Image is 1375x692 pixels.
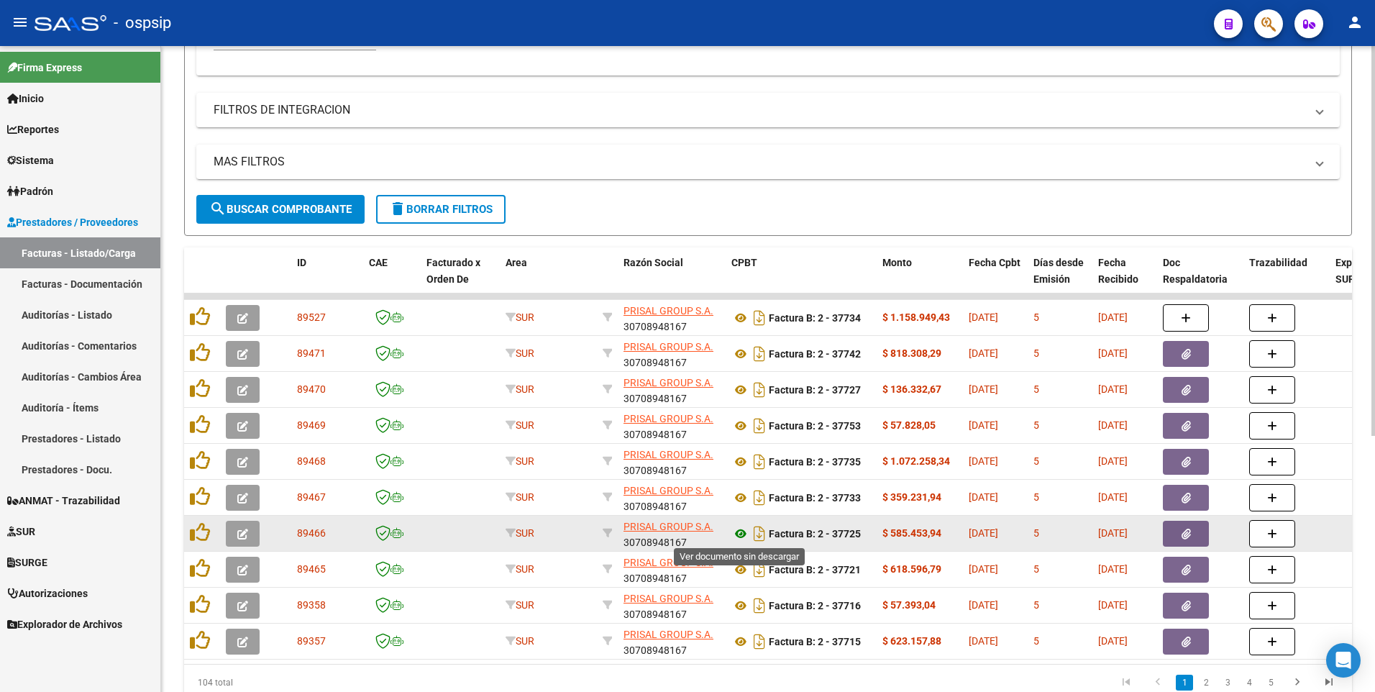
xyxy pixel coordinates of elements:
datatable-header-cell: Razón Social [618,247,726,311]
span: [DATE] [969,491,998,503]
span: Borrar Filtros [389,203,493,216]
span: ID [297,257,306,268]
span: - ospsip [114,7,171,39]
span: Padrón [7,183,53,199]
span: [DATE] [1098,347,1128,359]
span: 5 [1033,311,1039,323]
span: Buscar Comprobante [209,203,352,216]
strong: Factura B: 2 - 37725 [769,528,861,540]
span: 5 [1033,527,1039,539]
span: SUR [7,524,35,540]
strong: $ 623.157,88 [882,635,941,647]
strong: Factura B: 2 - 37727 [769,384,861,396]
div: 30708948167 [623,339,720,369]
span: PRISAL GROUP S.A. [623,377,713,388]
i: Descargar documento [750,522,769,545]
span: SUR [506,347,534,359]
span: Firma Express [7,60,82,76]
strong: $ 136.332,67 [882,383,941,395]
strong: $ 57.393,04 [882,599,936,611]
a: 1 [1176,675,1193,691]
span: 5 [1033,347,1039,359]
i: Descargar documento [750,594,769,617]
strong: $ 1.072.258,34 [882,455,950,467]
div: 30708948167 [623,555,720,585]
span: [DATE] [969,419,998,431]
span: PRISAL GROUP S.A. [623,629,713,640]
mat-icon: person [1346,14,1363,31]
span: [DATE] [969,527,998,539]
span: [DATE] [1098,419,1128,431]
span: 89466 [297,527,326,539]
span: [DATE] [1098,527,1128,539]
span: PRISAL GROUP S.A. [623,521,713,532]
a: 5 [1262,675,1279,691]
span: 89358 [297,599,326,611]
span: 5 [1033,635,1039,647]
span: [DATE] [1098,563,1128,575]
span: Autorizaciones [7,586,88,601]
span: PRISAL GROUP S.A. [623,557,713,568]
a: 4 [1241,675,1258,691]
strong: $ 57.828,05 [882,419,936,431]
span: SUR [506,419,534,431]
mat-icon: delete [389,200,406,217]
span: SUR [506,563,534,575]
span: [DATE] [1098,311,1128,323]
i: Descargar documento [750,342,769,365]
span: 89471 [297,347,326,359]
button: Buscar Comprobante [196,195,365,224]
div: 30708948167 [623,519,720,549]
span: PRISAL GROUP S.A. [623,593,713,604]
span: 89467 [297,491,326,503]
div: 30708948167 [623,303,720,333]
datatable-header-cell: CPBT [726,247,877,311]
span: PRISAL GROUP S.A. [623,305,713,317]
div: Open Intercom Messenger [1326,643,1361,678]
datatable-header-cell: Area [500,247,597,311]
span: [DATE] [1098,455,1128,467]
strong: $ 618.596,79 [882,563,941,575]
datatable-header-cell: Monto [877,247,963,311]
span: [DATE] [969,563,998,575]
span: [DATE] [969,311,998,323]
span: [DATE] [969,635,998,647]
span: 5 [1033,563,1039,575]
div: 30708948167 [623,411,720,441]
span: 5 [1033,599,1039,611]
span: 5 [1033,491,1039,503]
span: Razón Social [623,257,683,268]
i: Descargar documento [750,450,769,473]
span: 89357 [297,635,326,647]
span: Fecha Cpbt [969,257,1020,268]
span: Días desde Emisión [1033,257,1084,285]
span: Explorador de Archivos [7,616,122,632]
mat-panel-title: MAS FILTROS [214,154,1305,170]
i: Descargar documento [750,306,769,329]
strong: Factura B: 2 - 37716 [769,600,861,611]
span: Reportes [7,122,59,137]
span: SUR [506,527,534,539]
strong: Factura B: 2 - 37742 [769,348,861,360]
span: 89468 [297,455,326,467]
datatable-header-cell: Facturado x Orden De [421,247,500,311]
span: [DATE] [1098,491,1128,503]
mat-expansion-panel-header: MAS FILTROS [196,145,1340,179]
span: ANMAT - Trazabilidad [7,493,120,509]
a: go to last page [1315,675,1343,691]
span: 5 [1033,383,1039,395]
i: Descargar documento [750,378,769,401]
span: Sistema [7,152,54,168]
span: SUR [506,455,534,467]
datatable-header-cell: ID [291,247,363,311]
span: 89470 [297,383,326,395]
span: PRISAL GROUP S.A. [623,413,713,424]
span: Doc Respaldatoria [1163,257,1228,285]
div: 30708948167 [623,483,720,513]
span: SUR [506,635,534,647]
strong: Factura B: 2 - 37753 [769,420,861,432]
i: Descargar documento [750,486,769,509]
mat-expansion-panel-header: FILTROS DE INTEGRACION [196,93,1340,127]
datatable-header-cell: Días desde Emisión [1028,247,1092,311]
span: [DATE] [969,599,998,611]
